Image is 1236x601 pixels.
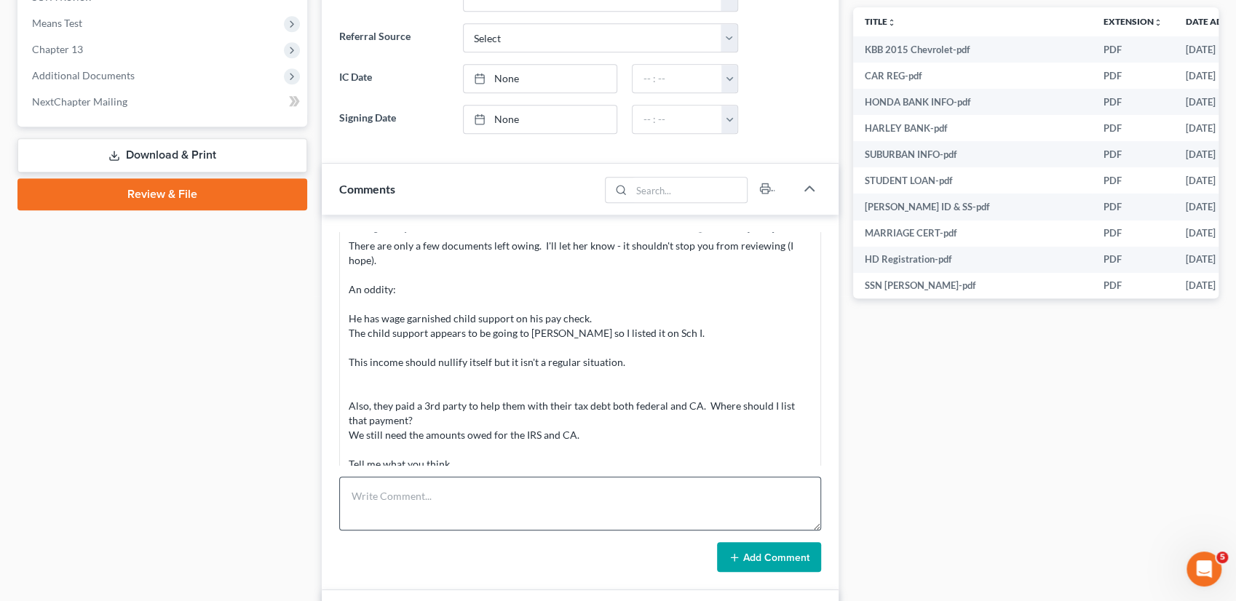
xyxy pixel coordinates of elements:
[1092,115,1174,141] td: PDF
[332,23,456,52] label: Referral Source
[17,138,307,172] a: Download & Print
[17,178,307,210] a: Review & File
[717,542,821,573] button: Add Comment
[853,115,1092,141] td: HARLEY BANK-pdf
[464,65,617,92] a: None
[853,220,1092,247] td: MARRIAGE CERT-pdf
[1092,194,1174,220] td: PDF
[853,63,1092,89] td: CAR REG-pdf
[887,18,896,27] i: unfold_more
[1104,16,1162,27] a: Extensionunfold_more
[1154,18,1162,27] i: unfold_more
[32,95,127,108] span: NextChapter Mailing
[853,194,1092,220] td: [PERSON_NAME] ID & SS-pdf
[20,89,307,115] a: NextChapter Mailing
[853,273,1092,299] td: SSN [PERSON_NAME]-pdf
[332,64,456,93] label: IC Date
[32,17,82,29] span: Means Test
[853,167,1092,194] td: STUDENT LOAN-pdf
[339,182,395,196] span: Comments
[633,65,721,92] input: -- : --
[349,239,812,471] div: There are only a few documents left owing. I'll let her know - it shouldn't stop you from reviewi...
[1187,552,1221,586] iframe: Intercom live chat
[865,16,896,27] a: Titleunfold_more
[853,247,1092,273] td: HD Registration-pdf
[464,106,617,133] a: None
[853,89,1092,115] td: HONDA BANK INFO-pdf
[1092,63,1174,89] td: PDF
[1092,247,1174,273] td: PDF
[1092,141,1174,167] td: PDF
[1092,220,1174,247] td: PDF
[1092,167,1174,194] td: PDF
[853,36,1092,63] td: KBB 2015 Chevrolet-pdf
[1216,552,1228,563] span: 5
[1092,36,1174,63] td: PDF
[1092,89,1174,115] td: PDF
[632,178,748,202] input: Search...
[633,106,721,133] input: -- : --
[32,43,83,55] span: Chapter 13
[332,105,456,134] label: Signing Date
[1092,273,1174,299] td: PDF
[32,69,135,81] span: Additional Documents
[853,141,1092,167] td: SUBURBAN INFO-pdf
